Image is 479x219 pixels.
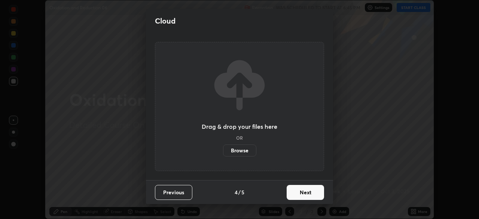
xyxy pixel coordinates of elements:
[155,16,176,26] h2: Cloud
[235,188,238,196] h4: 4
[241,188,244,196] h4: 5
[238,188,241,196] h4: /
[155,185,192,200] button: Previous
[287,185,324,200] button: Next
[236,136,243,140] h5: OR
[202,124,277,130] h3: Drag & drop your files here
